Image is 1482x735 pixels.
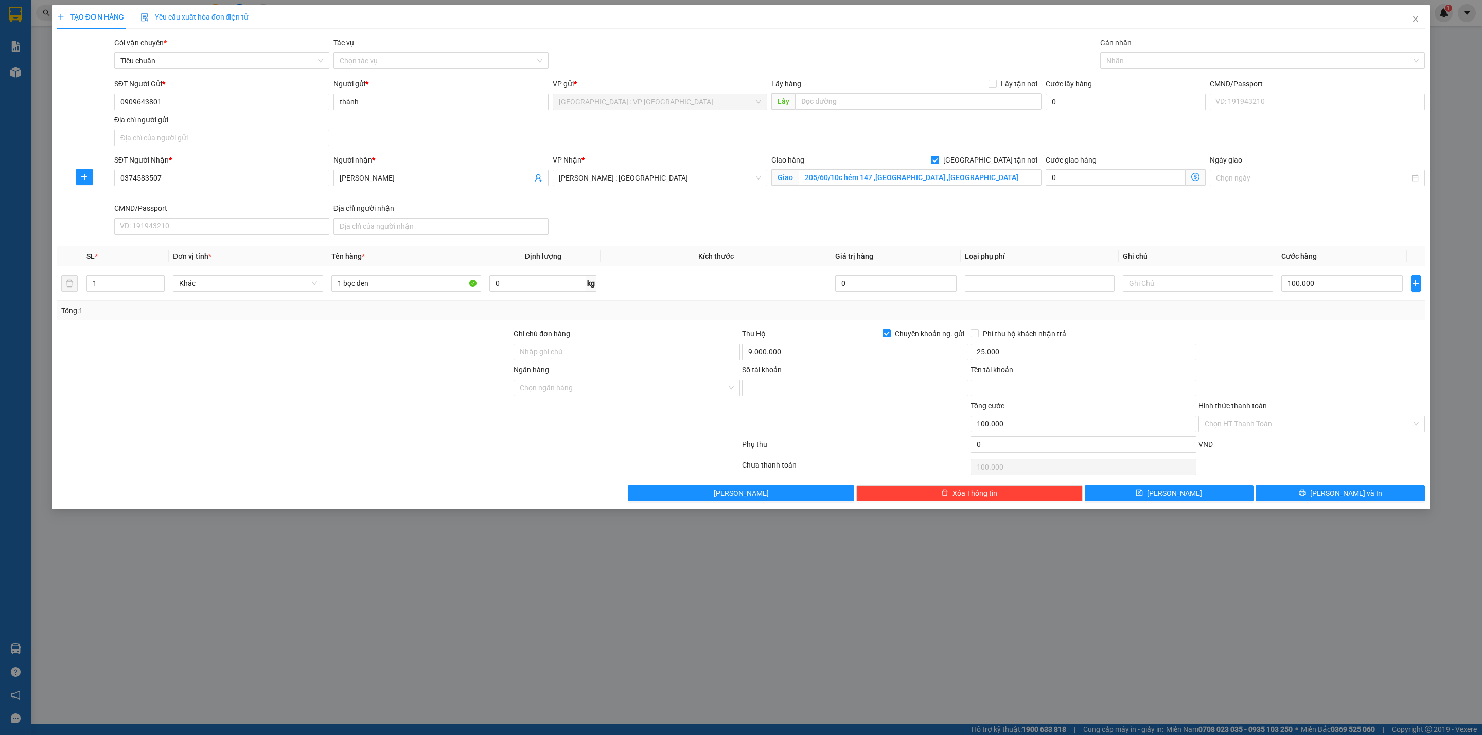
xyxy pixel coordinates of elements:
[1412,15,1420,23] span: close
[971,402,1004,410] span: Tổng cước
[559,94,762,110] span: Hà Nội : VP Hà Đông
[1147,488,1202,499] span: [PERSON_NAME]
[741,439,969,457] div: Phụ thu
[1191,173,1199,181] span: dollar-circle
[76,169,93,185] button: plus
[1100,39,1132,47] label: Gán nhãn
[553,156,581,164] span: VP Nhận
[835,252,873,260] span: Giá trị hàng
[586,275,596,292] span: kg
[1401,5,1430,34] button: Close
[331,275,482,292] input: VD: Bàn, Ghế
[514,330,570,338] label: Ghi chú đơn hàng
[61,275,78,292] button: delete
[1046,156,1097,164] label: Cước giao hàng
[1299,489,1306,497] span: printer
[114,114,329,126] div: Địa chỉ người gửi
[1119,246,1277,266] th: Ghi chú
[741,459,969,477] div: Chưa thanh toán
[114,154,329,166] div: SĐT Người Nhận
[771,93,795,110] span: Lấy
[57,13,64,21] span: plus
[331,252,365,260] span: Tên hàng
[771,169,799,186] span: Giao
[1198,440,1213,449] span: VND
[939,154,1042,166] span: [GEOGRAPHIC_DATA] tận nơi
[799,169,1041,186] input: Giao tận nơi
[1046,80,1092,88] label: Cước lấy hàng
[86,252,95,260] span: SL
[1123,275,1273,292] input: Ghi Chú
[333,218,549,235] input: Địa chỉ của người nhận
[333,203,549,214] div: Địa chỉ người nhận
[534,174,542,182] span: user-add
[835,275,957,292] input: 0
[1210,78,1425,89] div: CMND/Passport
[553,78,768,89] div: VP gửi
[514,366,549,374] label: Ngân hàng
[1310,488,1382,499] span: [PERSON_NAME] và In
[979,328,1070,339] span: Phí thu hộ khách nhận trả
[1198,402,1267,410] label: Hình thức thanh toán
[628,485,854,501] button: [PERSON_NAME]
[57,13,124,21] span: TẠO ĐƠN HÀNG
[771,156,804,164] span: Giao hàng
[714,488,769,499] span: [PERSON_NAME]
[891,328,968,339] span: Chuyển khoản ng. gửi
[114,39,167,47] span: Gói vận chuyển
[971,366,1013,374] label: Tên tài khoản
[771,80,801,88] span: Lấy hàng
[120,53,323,68] span: Tiêu chuẩn
[961,246,1119,266] th: Loại phụ phí
[1210,156,1242,164] label: Ngày giao
[520,380,727,396] input: Ngân hàng
[333,154,549,166] div: Người nhận
[333,78,549,89] div: Người gửi
[1085,485,1254,501] button: save[PERSON_NAME]
[1256,485,1425,501] button: printer[PERSON_NAME] và In
[173,252,211,260] span: Đơn vị tính
[114,203,329,214] div: CMND/Passport
[742,366,782,374] label: Số tài khoản
[742,380,968,396] input: Số tài khoản
[941,489,948,497] span: delete
[559,170,762,186] span: Hồ Chí Minh : Kho Quận 12
[525,252,561,260] span: Định lượng
[1046,94,1206,110] input: Cước lấy hàng
[1411,275,1421,292] button: plus
[742,330,766,338] span: Thu Hộ
[952,488,997,499] span: Xóa Thông tin
[971,380,1197,396] input: Tên tài khoản
[997,78,1042,89] span: Lấy tận nơi
[114,130,329,146] input: Địa chỉ của người gửi
[140,13,249,21] span: Yêu cầu xuất hóa đơn điện tử
[1412,279,1420,288] span: plus
[795,93,1041,110] input: Dọc đường
[1136,489,1143,497] span: save
[140,13,149,22] img: icon
[1281,252,1317,260] span: Cước hàng
[698,252,734,260] span: Kích thước
[514,344,740,360] input: Ghi chú đơn hàng
[77,173,92,181] span: plus
[179,276,317,291] span: Khác
[1046,169,1186,186] input: Cước giao hàng
[1216,172,1409,184] input: Ngày giao
[856,485,1083,501] button: deleteXóa Thông tin
[61,305,571,316] div: Tổng: 1
[114,78,329,89] div: SĐT Người Gửi
[333,39,354,47] label: Tác vụ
